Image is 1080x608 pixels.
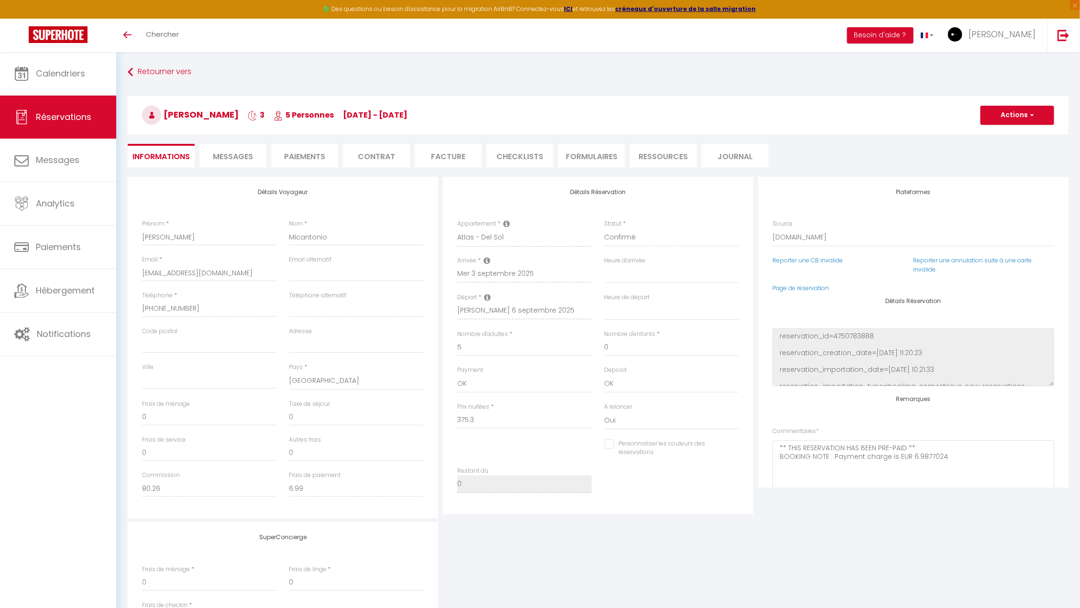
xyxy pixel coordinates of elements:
[486,144,553,167] li: CHECKLISTS
[605,293,650,302] label: Heure de départ
[457,330,508,339] label: Nombre d'adultes
[702,144,769,167] li: Journal
[343,109,408,120] span: [DATE] - [DATE]
[457,293,477,302] label: Départ
[142,327,177,336] label: Code postal
[142,471,180,480] label: Commission
[36,241,81,253] span: Paiements
[457,467,488,476] label: Restant dû
[558,144,625,167] li: FORMULAIRES
[605,402,633,412] label: A relancer
[142,109,239,120] span: [PERSON_NAME]
[772,256,843,264] a: Reporter une CB invalide
[146,29,179,39] span: Chercher
[142,189,424,195] h4: Détails Voyageur
[981,106,1054,125] button: Actions
[8,4,36,33] button: Ouvrir le widget de chat LiveChat
[289,471,341,480] label: Frais de paiement
[289,219,303,228] label: Nom
[142,400,190,409] label: Frais de ménage
[289,363,303,372] label: Pays
[289,435,321,445] label: Autres frais
[213,151,253,162] span: Messages
[969,28,1036,40] span: [PERSON_NAME]
[289,400,331,409] label: Taxe de séjour
[457,256,476,265] label: Arrivée
[142,534,424,541] h4: SuperConcierge
[616,5,756,13] a: créneaux d'ouverture de la salle migration
[948,27,962,42] img: ...
[289,327,312,336] label: Adresse
[274,109,334,120] span: 5 Personnes
[941,19,1047,52] a: ... [PERSON_NAME]
[289,255,332,264] label: Email alternatif
[914,256,1032,273] a: Reporter une annulation suite à une carte invalide
[605,330,656,339] label: Nombre d'enfants
[605,256,646,265] label: Heure d'arrivée
[128,64,1069,81] a: Retourner vers
[772,298,1054,304] h4: Détails Réservation
[630,144,697,167] li: Ressources
[457,402,489,412] label: Prix nuitées
[128,144,195,167] li: Informations
[772,396,1054,402] h4: Remarques
[457,219,496,228] label: Appartement
[1058,29,1069,41] img: logout
[289,291,347,300] label: Téléphone alternatif
[564,5,573,13] a: ICI
[415,144,482,167] li: Facture
[36,111,91,123] span: Réservations
[847,27,914,43] button: Besoin d'aide ?
[457,189,739,195] h4: Détails Réservation
[142,363,154,372] label: Ville
[457,366,483,375] label: Payment
[772,284,829,292] a: Page de réservation
[142,565,190,574] label: Frais de ménage
[605,219,622,228] label: Statut
[772,219,793,228] label: Source
[248,109,264,120] span: 3
[36,154,79,166] span: Messages
[142,291,173,300] label: Téléphone
[29,26,88,43] img: Super Booking
[139,19,186,52] a: Chercher
[142,435,186,445] label: Frais de service
[343,144,410,167] li: Contrat
[36,284,95,296] span: Hébergement
[772,427,819,436] label: Commentaires
[142,255,158,264] label: Email
[36,197,75,209] span: Analytics
[605,366,627,375] label: Deposit
[289,565,327,574] label: Frais de linge
[772,189,1054,195] h4: Plateformes
[37,328,91,340] span: Notifications
[142,219,165,228] label: Prénom
[36,67,85,79] span: Calendriers
[271,144,338,167] li: Paiements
